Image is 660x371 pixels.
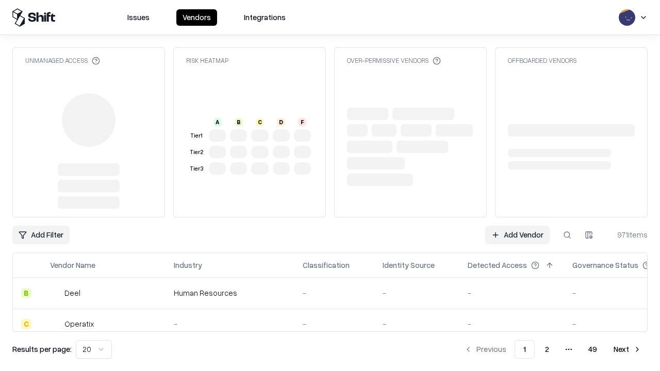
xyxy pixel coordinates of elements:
div: Identity Source [383,260,435,271]
button: 49 [580,340,605,359]
p: Results per page: [12,344,72,355]
div: Tier 1 [188,131,205,140]
a: Add Vendor [485,226,550,244]
button: 1 [515,340,535,359]
div: - [383,288,451,298]
div: F [298,118,306,126]
div: Tier 2 [188,148,205,157]
div: 971 items [606,229,648,240]
button: 2 [537,340,557,359]
div: Governance Status [572,260,638,271]
div: Tier 3 [188,164,205,173]
div: Deel [64,288,80,298]
div: Unmanaged Access [25,56,100,65]
div: Human Resources [174,288,286,298]
div: Over-Permissive Vendors [347,56,441,65]
nav: pagination [458,340,648,359]
div: Detected Access [468,260,527,271]
img: Operatix [50,319,60,329]
div: Industry [174,260,202,271]
div: - [468,288,556,298]
button: Next [607,340,648,359]
div: D [277,118,285,126]
img: Deel [50,288,60,298]
div: C [256,118,264,126]
div: A [213,118,222,126]
div: B [235,118,243,126]
button: Vendors [176,9,217,26]
div: - [303,318,366,329]
button: Add Filter [12,226,70,244]
div: - [383,318,451,329]
div: Classification [303,260,350,271]
div: - [303,288,366,298]
div: Offboarded Vendors [508,56,576,65]
button: Issues [121,9,156,26]
button: Integrations [238,9,292,26]
div: - [174,318,286,329]
div: - [468,318,556,329]
div: C [21,319,31,329]
div: Vendor Name [50,260,95,271]
div: B [21,288,31,298]
div: Risk Heatmap [186,56,228,65]
div: Operatix [64,318,94,329]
